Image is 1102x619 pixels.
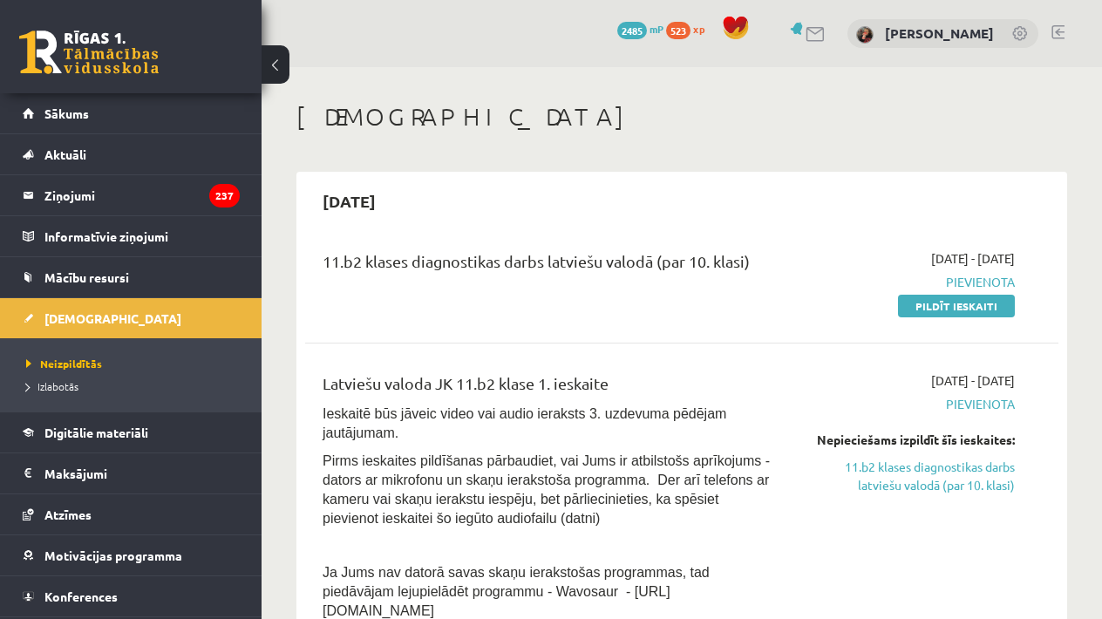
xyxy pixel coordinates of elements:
span: Sākums [44,105,89,121]
span: Konferences [44,588,118,604]
span: mP [650,22,663,36]
span: Atzīmes [44,507,92,522]
a: 11.b2 klases diagnostikas darbs latviešu valodā (par 10. klasi) [801,458,1015,494]
span: [DATE] - [DATE] [931,371,1015,390]
span: Mācību resursi [44,269,129,285]
span: Pievienota [801,273,1015,291]
span: Ja Jums nav datorā savas skaņu ierakstošas programmas, tad piedāvājam lejupielādēt programmu - Wa... [323,565,710,618]
legend: Ziņojumi [44,175,240,215]
span: Pirms ieskaites pildīšanas pārbaudiet, vai Jums ir atbilstošs aprīkojums - dators ar mikrofonu un... [323,453,770,526]
a: Rīgas 1. Tālmācības vidusskola [19,31,159,74]
div: Nepieciešams izpildīt šīs ieskaites: [801,431,1015,449]
span: xp [693,22,704,36]
a: Ziņojumi237 [23,175,240,215]
span: Motivācijas programma [44,548,182,563]
span: 523 [666,22,690,39]
a: Motivācijas programma [23,535,240,575]
a: Sākums [23,93,240,133]
span: Pievienota [801,395,1015,413]
span: 2485 [617,22,647,39]
a: Maksājumi [23,453,240,493]
legend: Informatīvie ziņojumi [44,216,240,256]
legend: Maksājumi [44,453,240,493]
i: 237 [209,184,240,207]
a: Atzīmes [23,494,240,534]
a: Aktuāli [23,134,240,174]
a: Informatīvie ziņojumi [23,216,240,256]
a: Digitālie materiāli [23,412,240,452]
a: Mācību resursi [23,257,240,297]
a: 2485 mP [617,22,663,36]
span: [DEMOGRAPHIC_DATA] [44,310,181,326]
div: Latviešu valoda JK 11.b2 klase 1. ieskaite [323,371,775,404]
div: 11.b2 klases diagnostikas darbs latviešu valodā (par 10. klasi) [323,249,775,282]
a: 523 xp [666,22,713,36]
a: Izlabotās [26,378,244,394]
h2: [DATE] [305,180,393,221]
span: Aktuāli [44,146,86,162]
span: [DATE] - [DATE] [931,249,1015,268]
img: Oļesja Mikoļuka [856,26,874,44]
a: Neizpildītās [26,356,244,371]
a: Pildīt ieskaiti [898,295,1015,317]
span: Ieskaitē būs jāveic video vai audio ieraksts 3. uzdevuma pēdējam jautājumam. [323,406,726,440]
span: Izlabotās [26,379,78,393]
h1: [DEMOGRAPHIC_DATA] [296,102,1067,132]
a: [PERSON_NAME] [885,24,994,42]
span: Digitālie materiāli [44,425,148,440]
a: Konferences [23,576,240,616]
span: Neizpildītās [26,357,102,371]
a: [DEMOGRAPHIC_DATA] [23,298,240,338]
